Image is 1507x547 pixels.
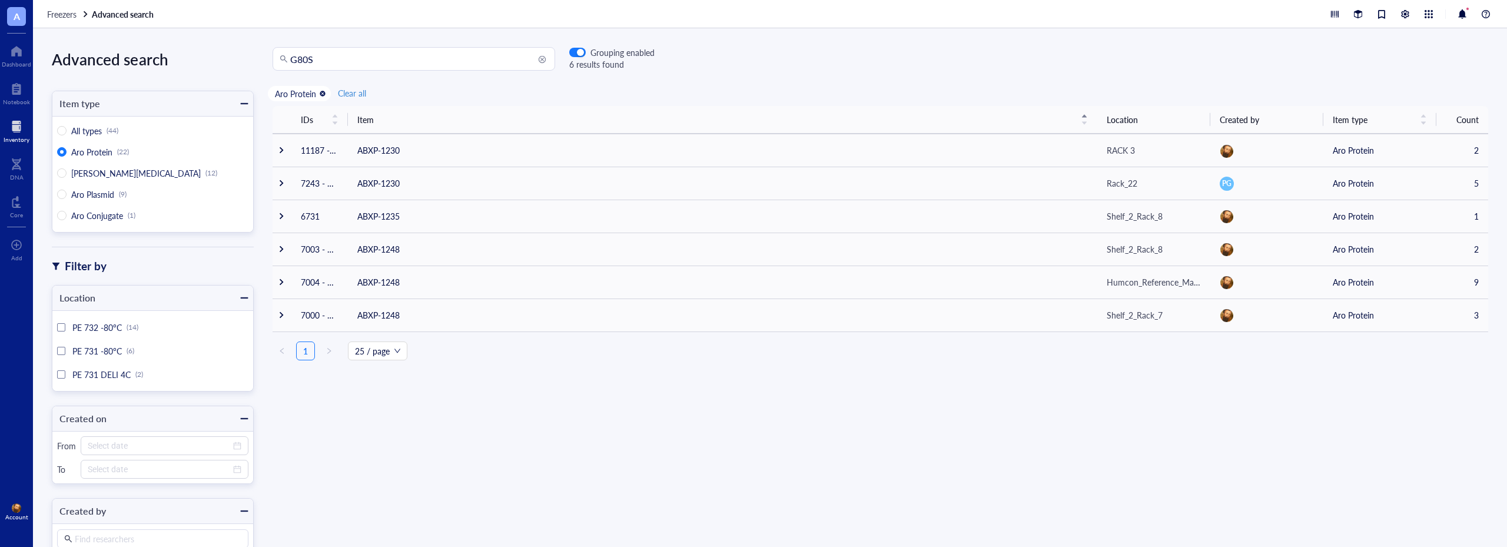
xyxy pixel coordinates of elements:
th: Created by [1210,106,1323,134]
span: PE 731 DELI 4C [72,369,131,380]
div: Shelf_2_Rack_7 [1107,309,1163,321]
td: Aro Protein [1323,167,1436,200]
div: Core [10,211,23,218]
td: 7004 - 7012 [291,266,348,299]
td: ABXP-1248 [348,233,1097,266]
div: (22) [117,147,129,157]
a: Freezers [47,9,89,19]
td: 3 [1436,299,1488,331]
th: Count [1436,106,1488,134]
a: Advanced search [92,9,156,19]
span: PE 731 -80°C [72,345,122,357]
span: All types [71,125,102,137]
td: ABXP-1230 [348,167,1097,200]
div: (1) [128,211,135,220]
div: To [57,464,76,475]
th: Item type [1323,106,1436,134]
input: Select date [88,463,231,476]
span: IDs [301,113,324,126]
div: Page Size [348,342,407,360]
div: Location [52,290,95,306]
div: Shelf_2_Rack_8 [1107,210,1163,223]
td: ABXP-1248 [348,266,1097,299]
img: 92be2d46-9bf5-4a00-a52c-ace1721a4f07.jpeg [1220,210,1233,223]
td: 6731 [291,200,348,233]
div: DNA [10,174,24,181]
td: ABXP-1230 [348,134,1097,167]
td: Aro Protein [1323,266,1436,299]
td: 7003 - 7013 [291,233,348,266]
span: Aro Protein [71,146,112,158]
div: Dashboard [2,61,31,68]
a: DNA [10,155,24,181]
td: 9 [1436,266,1488,299]
td: 1 [1436,200,1488,233]
span: Item [357,113,1074,126]
div: Shelf_2_Rack_8 [1107,243,1163,256]
td: 2 [1436,134,1488,167]
td: 11187 - 11188 [291,134,348,167]
div: Rack_22 [1107,177,1137,190]
img: 92be2d46-9bf5-4a00-a52c-ace1721a4f07.jpeg [1220,243,1233,256]
span: right [326,347,333,354]
span: Clear all [338,88,366,98]
div: (2) [135,370,143,379]
div: (14) [127,323,138,332]
img: 92be2d46-9bf5-4a00-a52c-ace1721a4f07.jpeg [1220,145,1233,158]
td: Aro Protein [1323,200,1436,233]
div: 6 results found [569,58,655,71]
td: Aro Protein [1323,233,1436,266]
a: Notebook [3,79,30,105]
div: From [57,440,76,451]
div: Filter by [65,258,107,274]
span: Item type [1333,113,1413,126]
td: ABXP-1248 [348,299,1097,331]
img: 92be2d46-9bf5-4a00-a52c-ace1721a4f07.jpeg [1220,276,1233,289]
td: 5 [1436,167,1488,200]
span: PE 732 -80°C [72,321,122,333]
span: Freezers [47,8,77,20]
div: Created by [52,503,106,519]
span: 25 / page [355,342,400,360]
span: left [278,347,286,354]
td: 7000 - 7002 [291,299,348,331]
div: Advanced search [52,47,254,72]
td: ABXP-1235 [348,200,1097,233]
td: 7243 - 7247 [291,167,348,200]
div: Humcon_Reference_Material [1107,276,1201,289]
a: Inventory [4,117,29,143]
th: Location [1097,106,1210,134]
button: left [273,342,291,360]
a: Dashboard [2,42,31,68]
div: Grouping enabled [590,47,655,58]
td: 2 [1436,233,1488,266]
input: Select date [88,439,231,452]
div: Aro Protein [275,88,316,99]
a: 1 [297,342,314,360]
span: [PERSON_NAME][MEDICAL_DATA] [71,167,201,179]
img: 92be2d46-9bf5-4a00-a52c-ace1721a4f07.jpeg [1220,309,1233,322]
span: Aro Conjugate [71,210,123,221]
button: Clear all [336,86,369,100]
div: (44) [107,126,118,135]
div: (6) [127,346,134,356]
td: Aro Protein [1323,134,1436,167]
div: RACK 3 [1107,144,1135,157]
td: Aro Protein [1323,299,1436,331]
span: Aro Plasmid [71,188,114,200]
div: (12) [205,168,217,178]
div: (9) [119,190,127,199]
span: PG [1222,178,1232,189]
span: A [14,9,20,24]
div: Account [5,513,28,521]
th: Item [348,106,1097,134]
th: IDs [291,106,348,134]
button: right [320,342,338,360]
li: 1 [296,342,315,360]
div: Notebook [3,98,30,105]
div: Inventory [4,136,29,143]
a: Core [10,193,23,218]
div: Add [11,254,22,261]
div: Created on [52,410,107,427]
li: Next Page [320,342,338,360]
